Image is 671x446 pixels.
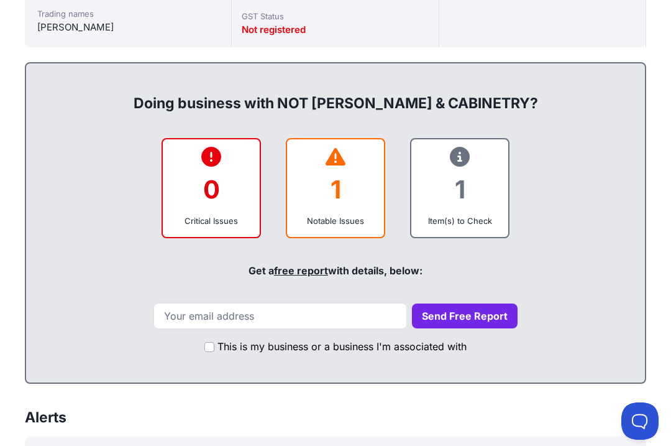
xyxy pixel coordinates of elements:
span: Not registered [242,24,306,35]
h3: Alerts [25,409,66,427]
label: This is my business or a business I'm associated with [217,339,467,354]
input: Your email address [153,303,407,329]
div: 0 [173,164,250,215]
div: Item(s) to Check [421,215,498,227]
div: Critical Issues [173,215,250,227]
span: Get a with details, below: [249,264,422,277]
iframe: Toggle Customer Support [621,402,659,440]
div: Doing business with NOT [PERSON_NAME] & CABINETRY? [39,73,632,113]
div: GST Status [242,10,428,22]
a: free report [274,264,328,277]
div: Notable Issues [297,215,374,227]
div: 1 [297,164,374,215]
div: [PERSON_NAME] [37,20,219,35]
button: Send Free Report [412,304,518,328]
div: Trading names [37,7,219,20]
div: 1 [421,164,498,215]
